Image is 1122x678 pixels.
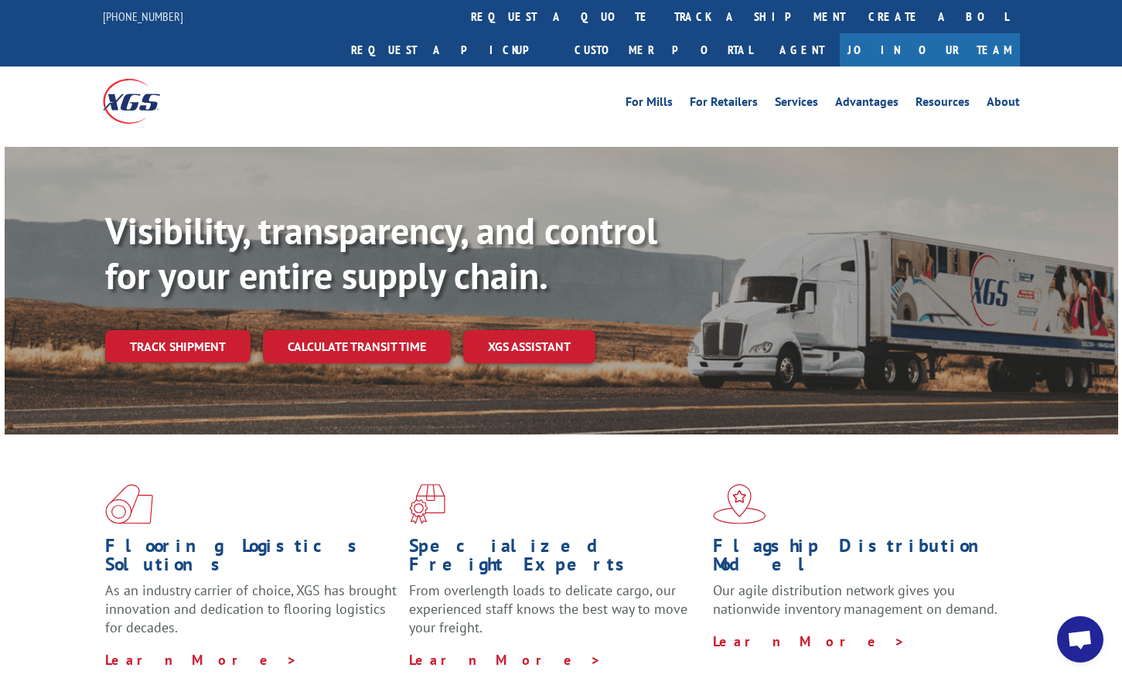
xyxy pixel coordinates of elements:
a: [PHONE_NUMBER] [103,9,183,24]
a: Learn More > [713,632,905,650]
h1: Specialized Freight Experts [409,537,701,581]
span: As an industry carrier of choice, XGS has brought innovation and dedication to flooring logistics... [105,581,397,636]
a: XGS ASSISTANT [463,330,595,363]
img: xgs-icon-total-supply-chain-intelligence-red [105,484,153,524]
h1: Flagship Distribution Model [713,537,1005,581]
b: Visibility, transparency, and control for your entire supply chain. [105,206,657,299]
span: Our agile distribution network gives you nationwide inventory management on demand. [713,581,998,618]
a: For Retailers [690,96,758,113]
a: Request a pickup [339,33,563,66]
a: Join Our Team [840,33,1020,66]
a: About [987,96,1020,113]
a: Calculate transit time [263,330,451,363]
a: Agent [764,33,840,66]
a: Learn More > [105,651,298,669]
a: Advantages [835,96,899,113]
a: Customer Portal [563,33,764,66]
img: xgs-icon-flagship-distribution-model-red [713,484,766,524]
img: xgs-icon-focused-on-flooring-red [409,484,445,524]
a: Services [775,96,818,113]
a: Track shipment [105,330,251,363]
div: Open chat [1057,616,1103,663]
h1: Flooring Logistics Solutions [105,537,397,581]
p: From overlength loads to delicate cargo, our experienced staff knows the best way to move your fr... [409,581,701,650]
a: For Mills [626,96,673,113]
a: Resources [916,96,970,113]
a: Learn More > [409,651,602,669]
